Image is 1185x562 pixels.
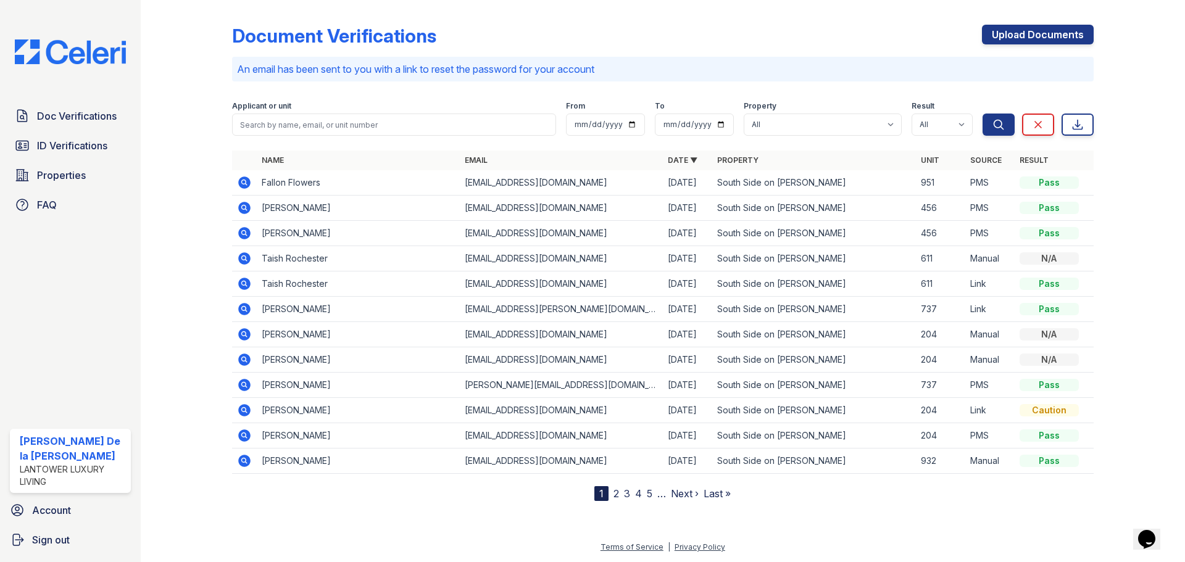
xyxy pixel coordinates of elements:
span: … [657,486,666,501]
a: Upload Documents [982,25,1094,44]
td: [EMAIL_ADDRESS][PERSON_NAME][DOMAIN_NAME] [460,297,663,322]
td: Manual [965,448,1015,474]
a: 2 [613,487,619,500]
td: Taish Rochester [257,271,460,297]
td: 611 [916,246,965,271]
label: Result [912,101,934,111]
td: Fallon Flowers [257,170,460,196]
td: [DATE] [663,448,712,474]
div: Pass [1020,176,1079,189]
td: [EMAIL_ADDRESS][DOMAIN_NAME] [460,398,663,423]
td: 204 [916,347,965,373]
a: 4 [635,487,642,500]
a: Last » [704,487,731,500]
td: PMS [965,221,1015,246]
a: Terms of Service [601,542,663,552]
td: [PERSON_NAME][EMAIL_ADDRESS][DOMAIN_NAME] [460,373,663,398]
div: Pass [1020,303,1079,315]
a: 5 [647,487,652,500]
td: Link [965,297,1015,322]
td: 611 [916,271,965,297]
td: 737 [916,297,965,322]
td: 737 [916,373,965,398]
a: Unit [921,155,939,165]
p: An email has been sent to you with a link to reset the password for your account [237,62,1089,76]
td: [EMAIL_ADDRESS][DOMAIN_NAME] [460,170,663,196]
span: Doc Verifications [37,109,117,123]
td: 204 [916,423,965,448]
a: Source [970,155,1002,165]
td: [PERSON_NAME] [257,221,460,246]
div: | [668,542,670,552]
td: Link [965,398,1015,423]
td: 204 [916,322,965,347]
div: 1 [594,486,609,501]
td: Manual [965,322,1015,347]
a: Property [717,155,759,165]
td: South Side on [PERSON_NAME] [712,347,915,373]
div: Lantower Luxury Living [20,463,126,488]
td: [DATE] [663,347,712,373]
label: Applicant or unit [232,101,291,111]
td: 456 [916,196,965,221]
td: 204 [916,398,965,423]
td: Manual [965,347,1015,373]
td: South Side on [PERSON_NAME] [712,196,915,221]
td: PMS [965,170,1015,196]
div: N/A [1020,252,1079,265]
div: Pass [1020,455,1079,467]
td: [EMAIL_ADDRESS][DOMAIN_NAME] [460,271,663,297]
td: [PERSON_NAME] [257,347,460,373]
td: South Side on [PERSON_NAME] [712,322,915,347]
label: From [566,101,585,111]
td: [EMAIL_ADDRESS][DOMAIN_NAME] [460,221,663,246]
label: To [655,101,665,111]
a: Email [465,155,488,165]
td: [DATE] [663,373,712,398]
div: Pass [1020,278,1079,290]
a: ID Verifications [10,133,131,158]
td: 456 [916,221,965,246]
td: South Side on [PERSON_NAME] [712,170,915,196]
td: [PERSON_NAME] [257,398,460,423]
a: Date ▼ [668,155,697,165]
td: [DATE] [663,170,712,196]
td: [EMAIL_ADDRESS][DOMAIN_NAME] [460,196,663,221]
td: South Side on [PERSON_NAME] [712,271,915,297]
td: 932 [916,448,965,474]
td: [PERSON_NAME] [257,448,460,474]
td: [DATE] [663,398,712,423]
td: South Side on [PERSON_NAME] [712,398,915,423]
span: FAQ [37,197,57,212]
td: Taish Rochester [257,246,460,271]
div: Pass [1020,429,1079,442]
td: PMS [965,423,1015,448]
a: Account [5,498,136,523]
td: [PERSON_NAME] [257,297,460,322]
div: N/A [1020,328,1079,341]
td: [PERSON_NAME] [257,322,460,347]
div: [PERSON_NAME] De la [PERSON_NAME] [20,434,126,463]
a: Result [1020,155,1049,165]
td: 951 [916,170,965,196]
span: Properties [37,168,86,183]
div: Document Verifications [232,25,436,47]
span: Sign out [32,532,70,547]
td: [EMAIL_ADDRESS][DOMAIN_NAME] [460,322,663,347]
span: ID Verifications [37,138,107,153]
td: [EMAIL_ADDRESS][DOMAIN_NAME] [460,246,663,271]
td: [DATE] [663,246,712,271]
a: Properties [10,163,131,188]
td: [PERSON_NAME] [257,423,460,448]
img: CE_Logo_Blue-a8612792a0a2168367f1c8372b55b34899dd931a85d93a1a3d3e32e68fde9ad4.png [5,39,136,64]
div: Pass [1020,202,1079,214]
a: Doc Verifications [10,104,131,128]
td: South Side on [PERSON_NAME] [712,297,915,322]
td: [DATE] [663,423,712,448]
td: South Side on [PERSON_NAME] [712,423,915,448]
td: [PERSON_NAME] [257,373,460,398]
div: N/A [1020,353,1079,366]
td: [DATE] [663,297,712,322]
td: South Side on [PERSON_NAME] [712,246,915,271]
div: Caution [1020,404,1079,416]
